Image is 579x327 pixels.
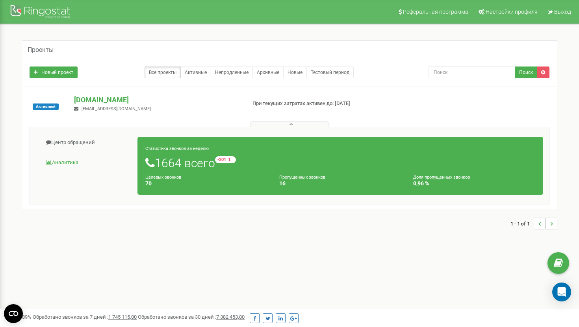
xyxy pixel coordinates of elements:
[30,67,78,78] a: Новый проект
[279,181,401,187] h4: 16
[554,9,571,15] span: Выход
[74,95,239,105] p: [DOMAIN_NAME]
[138,314,245,320] span: Обработано звонков за 30 дней :
[36,133,138,152] a: Центр обращений
[216,314,245,320] u: 7 382 453,00
[252,100,374,107] p: При текущих затратах активен до: [DATE]
[252,67,284,78] a: Архивные
[510,210,557,237] nav: ...
[28,46,54,54] h5: Проекты
[180,67,211,78] a: Активные
[403,9,468,15] span: Реферальная программа
[211,67,253,78] a: Непродленные
[33,103,59,110] span: Активный
[486,9,538,15] span: Настройки профиля
[145,181,267,187] h4: 70
[283,67,307,78] a: Новые
[413,175,470,180] small: Доля пропущенных звонков
[145,67,181,78] a: Все проекты
[515,67,537,78] button: Поиск
[552,283,571,301] div: Open Intercom Messenger
[510,218,534,229] span: 1 - 1 of 1
[145,146,209,151] small: Статистика звонков за неделю
[33,314,137,320] span: Обработано звонков за 7 дней :
[82,106,151,111] span: [EMAIL_ADDRESS][DOMAIN_NAME]
[429,67,516,78] input: Поиск
[108,314,137,320] u: 1 745 115,00
[279,175,325,180] small: Пропущенных звонков
[306,67,354,78] a: Тестовый период
[413,181,535,187] h4: 0,96 %
[215,156,236,163] small: -201
[145,156,535,170] h1: 1664 всего
[36,153,138,172] a: Аналитика
[145,175,181,180] small: Целевых звонков
[4,304,23,323] button: Open CMP widget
